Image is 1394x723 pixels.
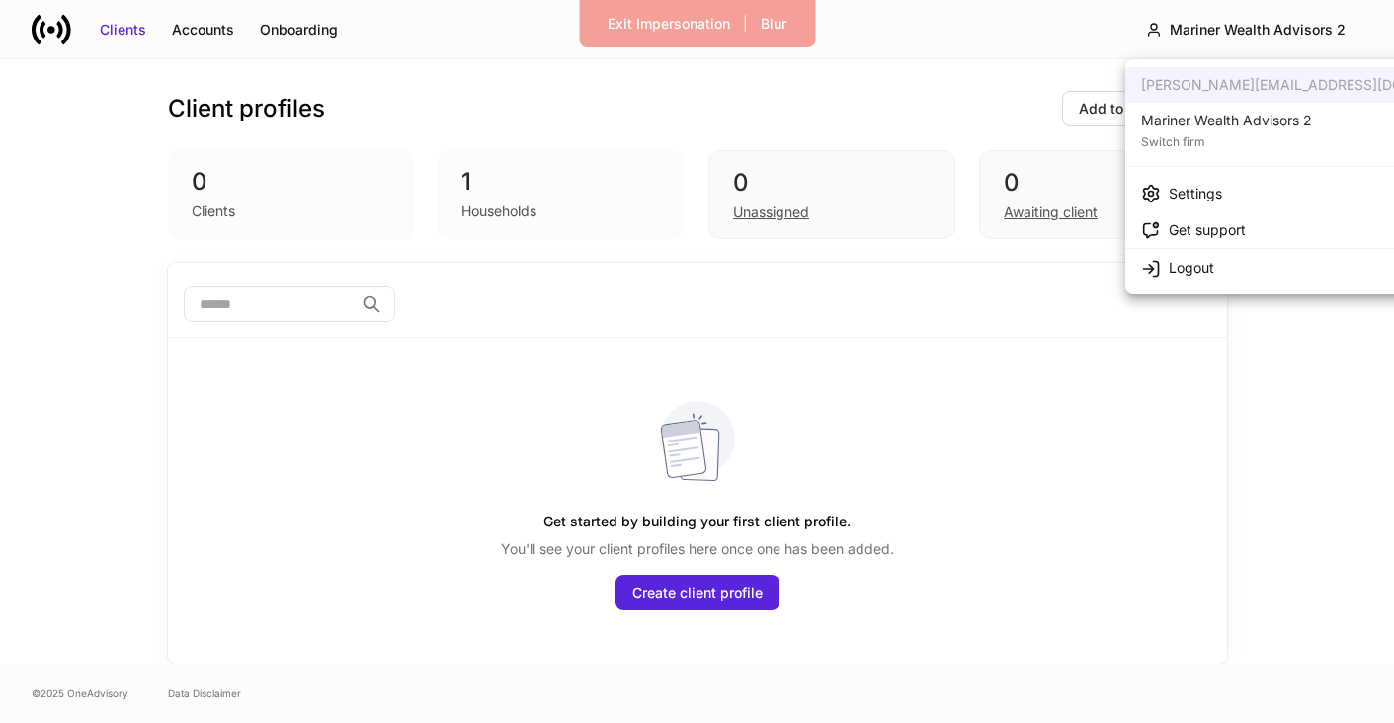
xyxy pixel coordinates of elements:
div: Settings [1169,184,1222,203]
div: Blur [761,14,786,34]
div: Exit Impersonation [608,14,730,34]
div: Switch firm [1141,130,1312,150]
div: Get support [1169,220,1246,240]
div: Logout [1169,258,1214,278]
div: Mariner Wealth Advisors 2 [1141,111,1312,130]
